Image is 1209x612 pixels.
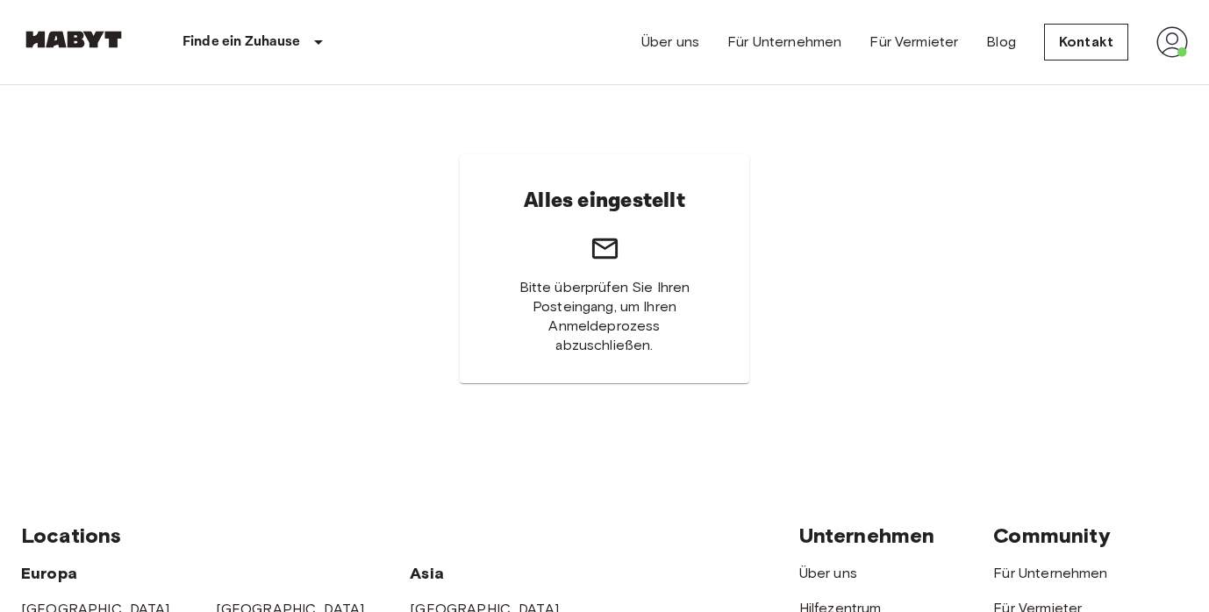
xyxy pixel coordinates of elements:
span: Asia [410,564,444,583]
a: Für Unternehmen [727,32,841,53]
a: Blog [986,32,1016,53]
span: Bitte überprüfen Sie Ihren Posteingang, um Ihren Anmeldeprozess abzuschließen. [502,278,708,355]
span: Community [993,523,1110,548]
span: Locations [21,523,121,548]
a: Für Vermieter [869,32,958,53]
img: Habyt [21,31,126,48]
a: Über uns [799,565,857,581]
span: Europa [21,564,77,583]
h6: Alles eingestellt [524,182,685,219]
span: Unternehmen [799,523,935,548]
img: avatar [1156,26,1188,58]
a: Für Unternehmen [993,565,1107,581]
a: Über uns [641,32,699,53]
a: Kontakt [1044,24,1128,60]
p: Finde ein Zuhause [182,32,301,53]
